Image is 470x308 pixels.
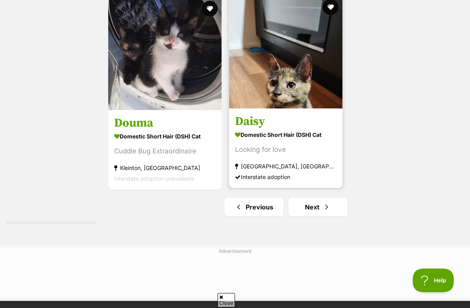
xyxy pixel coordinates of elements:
strong: Domestic Short Hair (DSH) Cat [235,129,337,140]
iframe: Help Scout Beacon - Open [413,269,454,292]
strong: Domestic Short Hair (DSH) Cat [114,131,216,142]
a: Douma Domestic Short Hair (DSH) Cat Cuddle Bug Extraordinaire Kleinton, [GEOGRAPHIC_DATA] Interst... [108,110,222,190]
strong: [GEOGRAPHIC_DATA], [GEOGRAPHIC_DATA] [235,161,337,172]
div: Cuddle Bug Extraordinaire [114,146,216,157]
div: Looking for love [235,144,337,155]
a: Next page [288,198,348,217]
strong: Kleinton, [GEOGRAPHIC_DATA] [114,162,216,173]
button: favourite [202,1,218,17]
div: Interstate adoption [235,172,337,182]
h3: Daisy [235,114,337,129]
span: Close [218,293,235,307]
a: Daisy Domestic Short Hair (DSH) Cat Looking for love [GEOGRAPHIC_DATA], [GEOGRAPHIC_DATA] Interst... [229,108,342,188]
span: Interstate adoption unavailable [114,175,194,182]
h3: Douma [114,116,216,131]
nav: Pagination [107,198,464,217]
a: Previous page [224,198,284,217]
